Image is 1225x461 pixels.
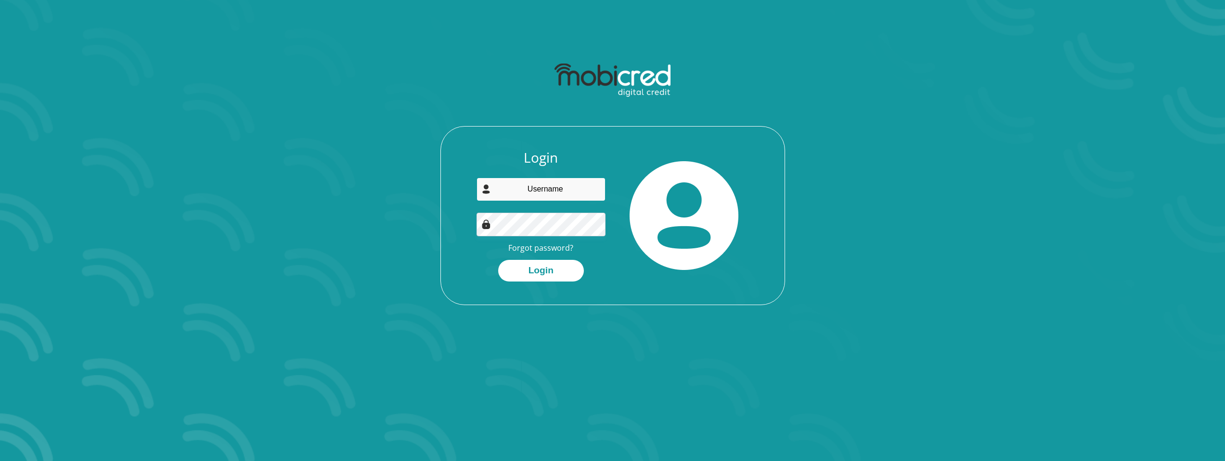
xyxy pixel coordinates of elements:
img: Image [481,219,491,229]
img: mobicred logo [554,64,671,97]
img: user-icon image [481,184,491,194]
a: Forgot password? [508,243,573,253]
h3: Login [477,150,606,166]
input: Username [477,178,606,201]
button: Login [498,260,584,282]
